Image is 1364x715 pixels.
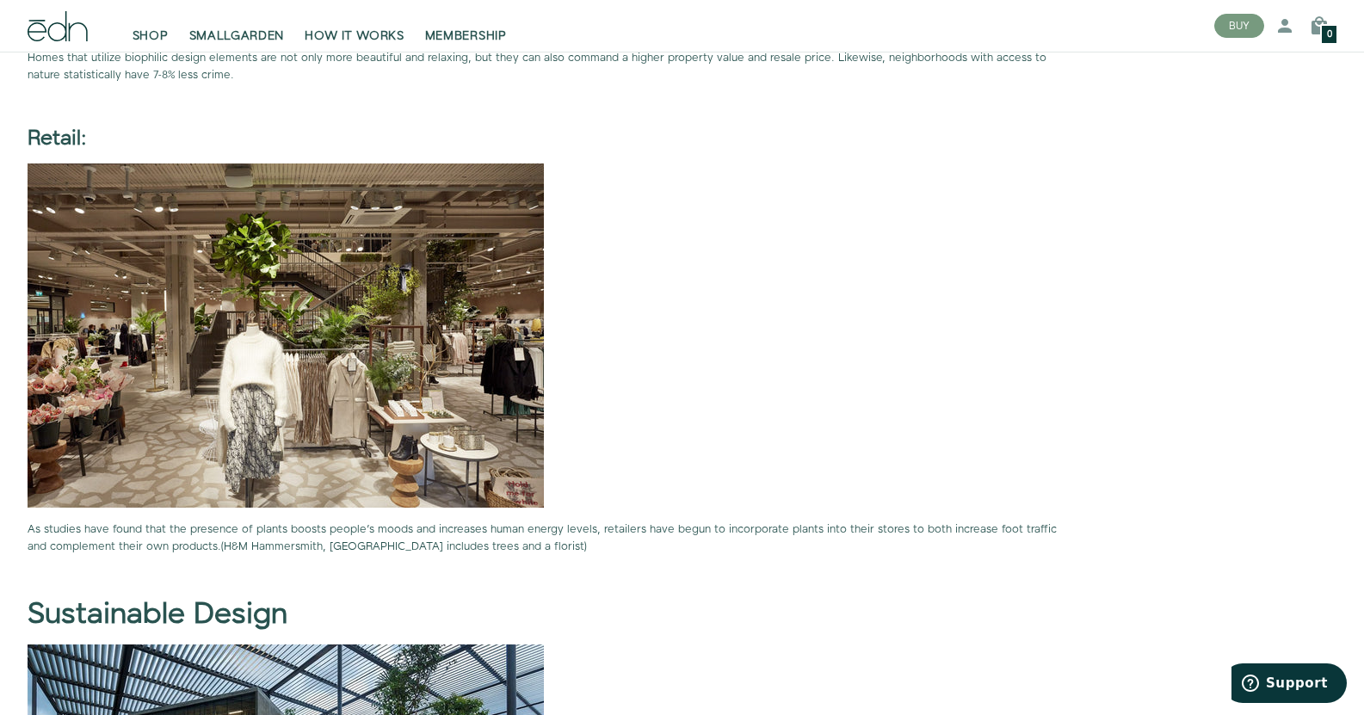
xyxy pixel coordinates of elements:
iframe: Opens a widget where you can find more information [1231,663,1347,706]
p: (H&M Hammersmith, [GEOGRAPHIC_DATA] includes trees and a florist) [28,521,1068,554]
span: As studies have found that the presence of plants boosts people's moods and increases human energ... [28,521,1057,553]
a: SHOP [122,7,179,45]
span: 0 [1327,30,1332,40]
b: Retail: [28,124,87,153]
button: BUY [1214,14,1264,38]
span: SMALLGARDEN [189,28,285,45]
span: HOW IT WORKS [305,28,404,45]
a: MEMBERSHIP [415,7,517,45]
a: HOW IT WORKS [294,7,414,45]
a: SMALLGARDEN [179,7,295,45]
span: SHOP [133,28,169,45]
b: Sustainable Design [28,594,287,635]
p: Homes that utilize biophilic design elements are not only more beautiful and relaxing, but they c... [28,50,1068,83]
span: MEMBERSHIP [425,28,507,45]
